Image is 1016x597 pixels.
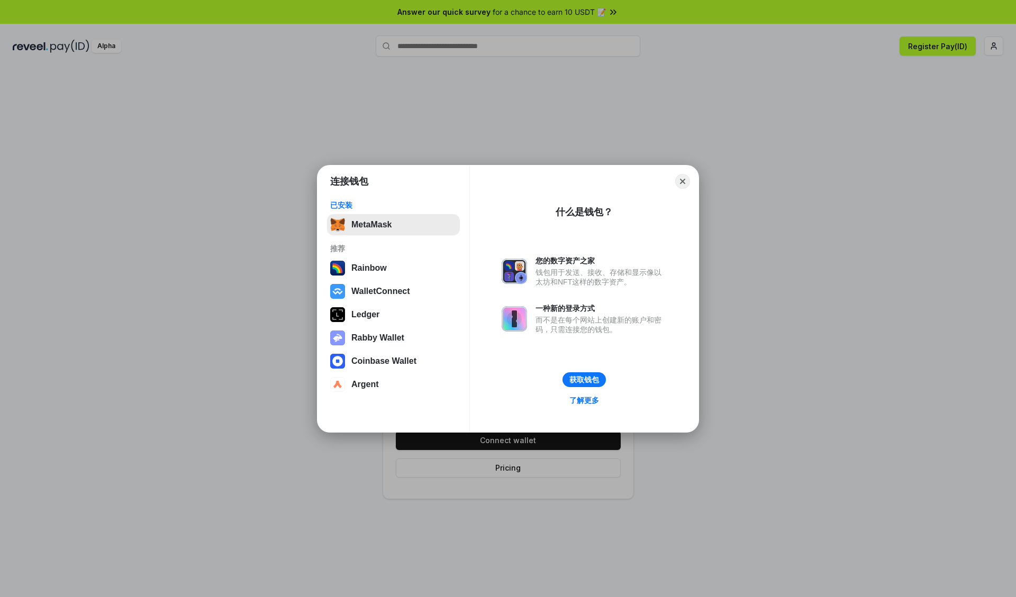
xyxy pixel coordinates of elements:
[563,372,606,387] button: 获取钱包
[327,281,460,302] button: WalletConnect
[351,356,416,366] div: Coinbase Wallet
[330,377,345,392] img: svg+xml,%3Csvg%20width%3D%2228%22%20height%3D%2228%22%20viewBox%3D%220%200%2028%2028%22%20fill%3D...
[536,268,667,287] div: 钱包用于发送、接收、存储和显示像以太坊和NFT这样的数字资产。
[351,263,387,273] div: Rainbow
[536,304,667,313] div: 一种新的登录方式
[330,200,457,210] div: 已安装
[330,175,368,188] h1: 连接钱包
[330,354,345,369] img: svg+xml,%3Csvg%20width%3D%2228%22%20height%3D%2228%22%20viewBox%3D%220%200%2028%2028%22%20fill%3D...
[502,259,527,284] img: svg+xml,%3Csvg%20xmlns%3D%22http%3A%2F%2Fwww.w3.org%2F2000%2Fsvg%22%20fill%3D%22none%22%20viewBox...
[536,256,667,265] div: 您的数字资产之家
[536,315,667,334] div: 而不是在每个网站上创建新的账户和密码，只需连接您的钱包。
[351,310,379,319] div: Ledger
[327,304,460,325] button: Ledger
[327,258,460,279] button: Rainbow
[330,261,345,275] img: svg+xml,%3Csvg%20width%3D%22120%22%20height%3D%22120%22%20viewBox%3D%220%200%20120%20120%22%20fil...
[569,375,599,384] div: 获取钱包
[327,351,460,372] button: Coinbase Wallet
[502,306,527,332] img: svg+xml,%3Csvg%20xmlns%3D%22http%3A%2F%2Fwww.w3.org%2F2000%2Fsvg%22%20fill%3D%22none%22%20viewBox...
[330,217,345,232] img: svg+xml,%3Csvg%20fill%3D%22none%22%20height%3D%2233%22%20viewBox%3D%220%200%2035%2033%22%20width%...
[563,393,605,407] a: 了解更多
[330,284,345,299] img: svg+xml,%3Csvg%20width%3D%2228%22%20height%3D%2228%22%20viewBox%3D%220%200%2028%2028%22%20fill%3D...
[351,333,404,343] div: Rabby Wallet
[330,330,345,345] img: svg+xml,%3Csvg%20xmlns%3D%22http%3A%2F%2Fwww.w3.org%2F2000%2Fsvg%22%20fill%3D%22none%22%20viewBox...
[556,206,613,218] div: 什么是钱包？
[675,174,690,189] button: Close
[351,287,410,296] div: WalletConnect
[569,396,599,405] div: 了解更多
[330,244,457,253] div: 推荐
[327,374,460,395] button: Argent
[327,214,460,235] button: MetaMask
[351,380,379,389] div: Argent
[330,307,345,322] img: svg+xml,%3Csvg%20xmlns%3D%22http%3A%2F%2Fwww.w3.org%2F2000%2Fsvg%22%20width%3D%2228%22%20height%3...
[327,327,460,348] button: Rabby Wallet
[351,220,392,229] div: MetaMask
